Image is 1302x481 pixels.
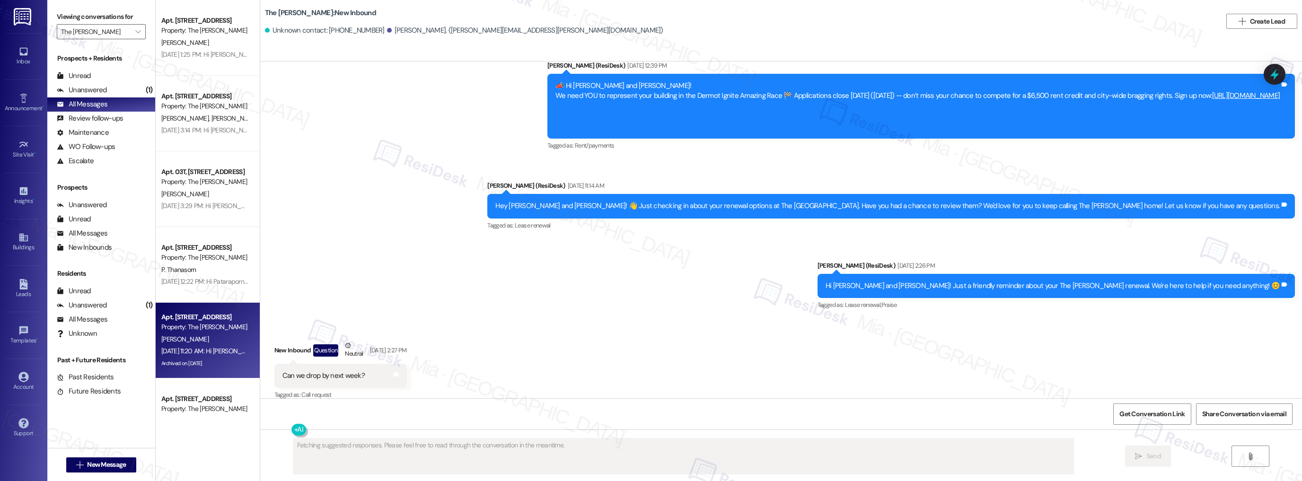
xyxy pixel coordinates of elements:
[161,177,249,187] div: Property: The [PERSON_NAME]
[57,243,112,253] div: New Inbounds
[57,85,107,95] div: Unanswered
[5,415,43,441] a: Support
[555,81,1280,131] div: 📣 Hi [PERSON_NAME] and [PERSON_NAME]! We need YOU to represent your building in the Dermot Ignite...
[161,190,209,198] span: [PERSON_NAME]
[135,28,141,35] i: 
[343,341,365,360] div: Neutral
[5,183,43,209] a: Insights •
[161,265,196,274] span: P. Thanasorn
[5,44,43,69] a: Inbox
[143,83,155,97] div: (1)
[161,394,249,404] div: Apt. [STREET_ADDRESS]
[57,300,107,310] div: Unanswered
[57,142,115,152] div: WO Follow-ups
[301,391,331,399] span: Call request
[161,335,209,343] span: [PERSON_NAME]
[57,372,114,382] div: Past Residents
[1135,453,1142,460] i: 
[895,261,935,271] div: [DATE] 2:26 PM
[161,101,249,111] div: Property: The [PERSON_NAME]
[1125,446,1171,467] button: Send
[1202,409,1286,419] span: Share Conversation via email
[495,201,1280,211] div: Hey [PERSON_NAME] and [PERSON_NAME]! 👋 Just checking in about your renewal options at The [GEOGRA...
[161,201,625,210] div: [DATE] 3:29 PM: Hi [PERSON_NAME] and [PERSON_NAME]! Just a friendly reminder about your The [PERS...
[1247,453,1254,460] i: 
[161,50,526,59] div: [DATE] 1:25 PM: Hi [PERSON_NAME], thanks for the update! Please let me know if you need any furth...
[161,243,249,253] div: Apt. [STREET_ADDRESS]
[66,457,136,472] button: New Message
[161,114,211,122] span: [PERSON_NAME]
[47,355,155,365] div: Past + Future Residents
[57,114,123,123] div: Review follow-ups
[5,369,43,394] a: Account
[57,228,107,238] div: All Messages
[818,261,1295,274] div: [PERSON_NAME] (ResiDesk)
[1196,403,1293,425] button: Share Conversation via email
[87,460,126,470] span: New Message
[14,8,33,26] img: ResiDesk Logo
[1146,451,1161,461] span: Send
[265,8,376,18] b: The [PERSON_NAME]: New Inbound
[47,183,155,192] div: Prospects
[161,347,1207,355] div: [DATE] 11:20 AM: Hi [PERSON_NAME], I hope you had a great weekend! If you have any specific quest...
[547,139,1295,152] div: Tagged as:
[57,200,107,210] div: Unanswered
[57,9,146,24] label: Viewing conversations for
[1113,403,1191,425] button: Get Conversation Link
[161,322,249,332] div: Property: The [PERSON_NAME]
[57,214,91,224] div: Unread
[265,26,385,35] div: Unknown contact: [PHONE_NUMBER]
[565,181,604,191] div: [DATE] 11:14 AM
[282,371,365,381] div: Can we drop by next week?
[487,219,1295,232] div: Tagged as:
[1212,91,1280,100] a: [URL][DOMAIN_NAME]
[387,26,663,35] div: [PERSON_NAME]. ([PERSON_NAME][EMAIL_ADDRESS][PERSON_NAME][DOMAIN_NAME])
[33,196,34,203] span: •
[161,253,249,262] div: Property: The [PERSON_NAME]
[5,276,43,302] a: Leads
[42,104,44,110] span: •
[161,38,209,47] span: [PERSON_NAME]
[5,323,43,348] a: Templates •
[211,114,258,122] span: [PERSON_NAME]
[76,461,83,469] i: 
[1119,409,1185,419] span: Get Conversation Link
[274,341,407,364] div: New Inbound
[57,156,94,166] div: Escalate
[575,141,615,149] span: Rent/payments
[1226,14,1297,29] button: Create Lead
[5,229,43,255] a: Buildings
[881,301,897,309] span: Praise
[161,404,249,414] div: Property: The [PERSON_NAME]
[161,91,249,101] div: Apt. [STREET_ADDRESS]
[161,167,249,177] div: Apt. 03T, [STREET_ADDRESS]
[57,99,107,109] div: All Messages
[161,26,249,35] div: Property: The [PERSON_NAME]
[161,312,249,322] div: Apt. [STREET_ADDRESS]
[47,53,155,63] div: Prospects + Residents
[1250,17,1285,26] span: Create Lead
[274,388,407,402] div: Tagged as:
[547,61,1295,74] div: [PERSON_NAME] (ResiDesk)
[1239,17,1246,25] i: 
[487,181,1295,194] div: [PERSON_NAME] (ResiDesk)
[47,269,155,279] div: Residents
[57,329,97,339] div: Unknown
[313,344,338,356] div: Question
[515,221,551,229] span: Lease renewal
[845,301,881,309] span: Lease renewal ,
[34,150,35,157] span: •
[5,137,43,162] a: Site Visit •
[818,298,1295,312] div: Tagged as:
[36,336,38,342] span: •
[61,24,131,39] input: All communities
[57,286,91,296] div: Unread
[160,358,250,369] div: Archived on [DATE]
[161,126,817,134] div: [DATE] 3:14 PM: Hi [PERSON_NAME] and [PERSON_NAME]! Quick reminder about your The [PERSON_NAME] r...
[368,345,407,355] div: [DATE] 2:27 PM
[161,277,951,286] div: [DATE] 12:22 PM: Hi Pataraporn! We're so glad you chose The [PERSON_NAME]! We would love to impro...
[143,298,155,313] div: (1)
[161,16,249,26] div: Apt. [STREET_ADDRESS]
[293,438,1074,474] textarea: Fetching suggested responses. Please feel free to read through the conversation in the meantime.
[57,386,121,396] div: Future Residents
